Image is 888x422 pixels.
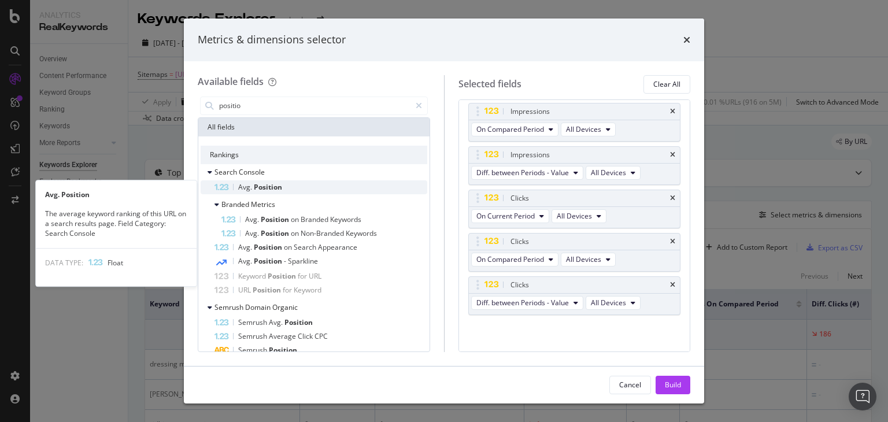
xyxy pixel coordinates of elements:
[245,228,261,238] span: Avg.
[591,168,626,177] span: All Devices
[198,32,346,47] div: Metrics & dimensions selector
[294,242,318,252] span: Search
[566,124,601,134] span: All Devices
[238,242,254,252] span: Avg.
[298,271,309,281] span: for
[198,118,430,136] div: All fields
[670,195,675,202] div: times
[254,242,284,252] span: Position
[301,228,346,238] span: Non-Branded
[619,380,641,390] div: Cancel
[471,166,583,180] button: Diff. between Periods - Value
[245,214,261,224] span: Avg.
[269,331,298,341] span: Average
[283,285,294,295] span: for
[269,317,284,327] span: Avg.
[254,256,284,266] span: Position
[309,271,321,281] span: URL
[510,236,529,247] div: Clicks
[272,302,298,312] span: Organic
[468,103,681,142] div: ImpressionstimesOn Compared PeriodAll Devices
[291,214,301,224] span: on
[284,242,294,252] span: on
[510,279,529,291] div: Clicks
[36,190,197,199] div: Avg. Position
[476,168,569,177] span: Diff. between Periods - Value
[261,214,291,224] span: Position
[251,199,275,209] span: Metrics
[314,331,328,341] span: CPC
[510,106,550,117] div: Impressions
[36,209,197,238] div: The average keyword ranking of this URL on a search results page. Field Category: Search Console
[239,167,265,177] span: Console
[476,124,544,134] span: On Compared Period
[656,376,690,394] button: Build
[665,380,681,390] div: Build
[471,123,558,136] button: On Compared Period
[653,79,680,89] div: Clear All
[284,256,288,266] span: -
[261,228,291,238] span: Position
[471,209,549,223] button: On Current Period
[591,298,626,308] span: All Devices
[245,302,272,312] span: Domain
[586,296,641,310] button: All Devices
[609,376,651,394] button: Cancel
[670,238,675,245] div: times
[468,146,681,185] div: ImpressionstimesDiff. between Periods - ValueAll Devices
[471,253,558,266] button: On Compared Period
[238,317,269,327] span: Semrush
[557,211,592,221] span: All Devices
[269,345,297,355] span: Position
[643,75,690,94] button: Clear All
[268,271,298,281] span: Position
[294,285,321,295] span: Keyword
[253,285,283,295] span: Position
[476,254,544,264] span: On Compared Period
[214,167,239,177] span: Search
[670,151,675,158] div: times
[683,32,690,47] div: times
[468,233,681,272] div: ClickstimesOn Compared PeriodAll Devices
[552,209,606,223] button: All Devices
[670,108,675,115] div: times
[849,383,876,410] div: Open Intercom Messenger
[284,317,313,327] span: Position
[566,254,601,264] span: All Devices
[476,298,569,308] span: Diff. between Periods - Value
[561,253,616,266] button: All Devices
[468,190,681,228] div: ClickstimesOn Current PeriodAll Devices
[214,302,245,312] span: Semrush
[586,166,641,180] button: All Devices
[291,228,301,238] span: on
[510,193,529,204] div: Clicks
[346,228,377,238] span: Keywords
[201,146,427,164] div: Rankings
[561,123,616,136] button: All Devices
[288,256,318,266] span: Sparkline
[218,97,410,114] input: Search by field name
[458,77,521,91] div: Selected fields
[238,285,253,295] span: URL
[238,271,268,281] span: Keyword
[298,331,314,341] span: Click
[238,182,254,192] span: Avg.
[238,256,254,266] span: Avg.
[670,282,675,288] div: times
[330,214,361,224] span: Keywords
[471,296,583,310] button: Diff. between Periods - Value
[238,345,269,355] span: Semrush
[238,331,269,341] span: Semrush
[254,182,282,192] span: Position
[510,149,550,161] div: Impressions
[221,199,251,209] span: Branded
[184,18,704,404] div: modal
[301,214,330,224] span: Branded
[198,75,264,88] div: Available fields
[318,242,357,252] span: Appearance
[476,211,535,221] span: On Current Period
[468,276,681,315] div: ClickstimesDiff. between Periods - ValueAll Devices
